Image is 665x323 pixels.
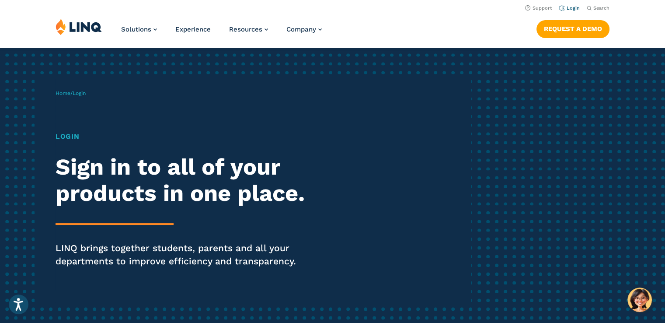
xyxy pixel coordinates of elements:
[559,5,580,11] a: Login
[229,25,262,33] span: Resources
[73,90,86,96] span: Login
[229,25,268,33] a: Resources
[593,5,609,11] span: Search
[121,25,151,33] span: Solutions
[587,5,609,11] button: Open Search Bar
[56,90,70,96] a: Home
[56,18,102,35] img: LINQ | K‑12 Software
[286,25,322,33] a: Company
[536,20,609,38] a: Request a Demo
[525,5,552,11] a: Support
[56,242,312,268] p: LINQ brings together students, parents and all your departments to improve efficiency and transpa...
[627,288,652,312] button: Hello, have a question? Let’s chat.
[175,25,211,33] a: Experience
[536,18,609,38] nav: Button Navigation
[121,25,157,33] a: Solutions
[121,18,322,47] nav: Primary Navigation
[286,25,316,33] span: Company
[56,154,312,207] h2: Sign in to all of your products in one place.
[56,131,312,142] h1: Login
[56,90,86,96] span: /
